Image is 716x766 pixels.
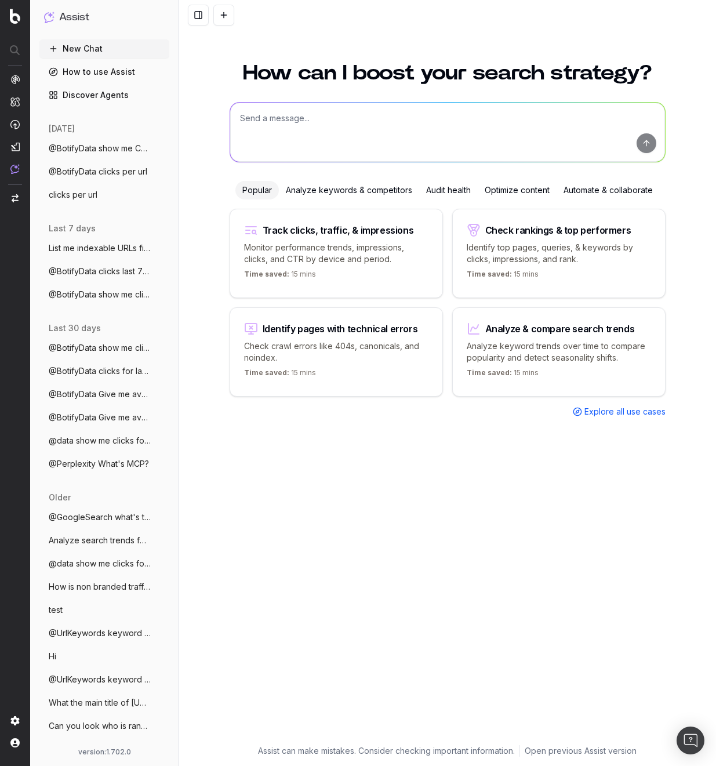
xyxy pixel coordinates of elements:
span: last 7 days [49,223,96,234]
div: Check rankings & top performers [485,226,631,235]
button: @BotifyData show me clicks per url [39,285,169,304]
span: @Perplexity What's MCP? [49,458,149,470]
p: 15 mins [467,368,539,382]
span: @data show me clicks for last 7 days [49,558,151,569]
img: Setting [10,716,20,725]
h1: Assist [59,9,89,26]
span: Time saved: [244,270,289,278]
span: last 30 days [49,322,101,334]
a: How to use Assist [39,63,169,81]
span: @BotifyData show me clicks and CTR data [49,342,151,354]
span: [DATE] [49,123,75,135]
img: Studio [10,142,20,151]
button: @data show me clicks for last 7 days [39,431,169,450]
button: @BotifyData clicks for last 7 days [39,362,169,380]
span: List me indexable URLs filtered on produ [49,242,151,254]
button: @UrlKeywords keyword for clothes for htt [39,624,169,642]
span: Analyze search trends for: MCP [49,535,151,546]
span: Time saved: [467,368,512,377]
a: Explore all use cases [573,406,666,418]
img: Switch project [12,194,19,202]
span: Time saved: [467,270,512,278]
button: Assist [44,9,165,26]
button: @BotifyData show me CTR and avg position [39,139,169,158]
button: @UrlKeywords keyword for clothes for htt [39,670,169,689]
span: @BotifyData clicks last 7 days [49,266,151,277]
a: Open previous Assist version [525,745,637,757]
div: Audit health [419,181,478,199]
p: 15 mins [244,270,316,284]
span: @BotifyData clicks per url [49,166,147,177]
span: older [49,492,71,503]
span: @BotifyData clicks for last 7 days [49,365,151,377]
button: clicks per url [39,186,169,204]
span: @BotifyData show me clicks per url [49,289,151,300]
button: New Chat [39,39,169,58]
button: @BotifyData clicks per url [39,162,169,181]
img: Assist [10,164,20,174]
button: List me indexable URLs filtered on produ [39,239,169,257]
button: What the main title of [URL] [39,694,169,712]
span: @BotifyData show me CTR and avg position [49,143,151,154]
button: @GoogleSearch what's the answer to the l [39,508,169,527]
span: Time saved: [244,368,289,377]
p: Monitor performance trends, impressions, clicks, and CTR by device and period. [244,242,428,265]
h1: How can I boost your search strategy? [230,63,666,84]
span: How is non branded traffic trending YoY [49,581,151,593]
span: @UrlKeywords keyword for clothes for htt [49,674,151,685]
button: @BotifyData Give me avg links per pagety [39,408,169,427]
div: Track clicks, traffic, & impressions [263,226,414,235]
img: Activation [10,119,20,129]
div: Analyze keywords & competitors [279,181,419,199]
button: Can you look who is ranking on Google fo [39,717,169,735]
button: @BotifyData show me clicks and CTR data [39,339,169,357]
button: @Perplexity What's MCP? [39,455,169,473]
span: @UrlKeywords keyword for clothes for htt [49,627,151,639]
div: Open Intercom Messenger [677,727,704,754]
span: Can you look who is ranking on Google fo [49,720,151,732]
img: Assist [44,12,54,23]
p: Assist can make mistakes. Consider checking important information. [258,745,515,757]
p: 15 mins [467,270,539,284]
p: Analyze keyword trends over time to compare popularity and detect seasonality shifts. [467,340,651,364]
img: Botify logo [10,9,20,24]
span: @BotifyData Give me avg links per pagety [49,412,151,423]
a: Discover Agents [39,86,169,104]
button: How is non branded traffic trending YoY [39,578,169,596]
span: What the main title of [URL] [49,697,151,709]
div: Analyze & compare search trends [485,324,635,333]
button: @BotifyData Give me avg links per pagety [39,385,169,404]
img: Analytics [10,75,20,84]
div: Identify pages with technical errors [263,324,418,333]
p: Identify top pages, queries, & keywords by clicks, impressions, and rank. [467,242,651,265]
button: test [39,601,169,619]
span: test [49,604,63,616]
div: Optimize content [478,181,557,199]
img: Intelligence [10,97,20,107]
button: Analyze search trends for: MCP [39,531,169,550]
div: Automate & collaborate [557,181,660,199]
div: version: 1.702.0 [44,747,165,757]
img: My account [10,738,20,747]
button: Hi [39,647,169,666]
p: 15 mins [244,368,316,382]
span: @GoogleSearch what's the answer to the l [49,511,151,523]
span: @BotifyData Give me avg links per pagety [49,389,151,400]
p: Check crawl errors like 404s, canonicals, and noindex. [244,340,428,364]
span: @data show me clicks for last 7 days [49,435,151,446]
span: clicks per url [49,189,97,201]
button: @BotifyData clicks last 7 days [39,262,169,281]
button: @GoogleSearch gave me result for men clo [39,740,169,758]
span: Hi [49,651,56,662]
button: @data show me clicks for last 7 days [39,554,169,573]
span: Explore all use cases [584,406,666,418]
div: Popular [235,181,279,199]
